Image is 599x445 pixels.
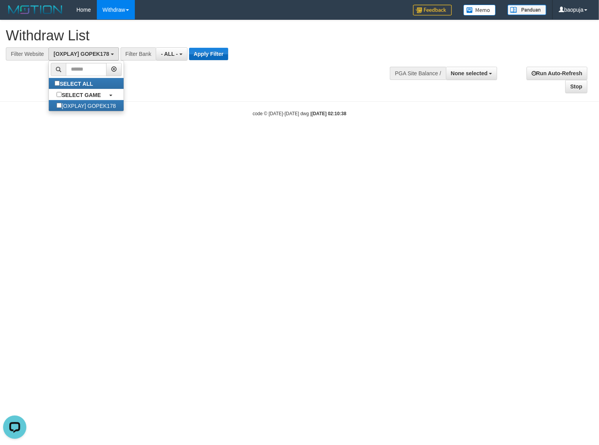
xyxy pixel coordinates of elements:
[312,111,346,116] strong: [DATE] 02:10:38
[446,67,497,80] button: None selected
[120,47,156,61] div: Filter Bank
[6,47,48,61] div: Filter Website
[463,5,496,16] img: Button%20Memo.svg
[49,100,124,111] label: [OXPLAY] GOPEK178
[62,92,101,98] b: SELECT GAME
[57,103,62,108] input: [OXPLAY] GOPEK178
[156,47,187,61] button: - ALL -
[6,4,65,16] img: MOTION_logo.png
[6,28,392,43] h1: Withdraw List
[57,92,62,97] input: SELECT GAME
[451,70,488,76] span: None selected
[55,81,60,86] input: SELECT ALL
[527,67,587,80] a: Run Auto-Refresh
[3,3,26,26] button: Open LiveChat chat widget
[161,51,178,57] span: - ALL -
[508,5,546,15] img: panduan.png
[565,80,587,93] a: Stop
[49,89,124,100] a: SELECT GAME
[53,51,109,57] span: [OXPLAY] GOPEK178
[253,111,346,116] small: code © [DATE]-[DATE] dwg |
[413,5,452,16] img: Feedback.jpg
[390,67,446,80] div: PGA Site Balance /
[48,47,119,61] button: [OXPLAY] GOPEK178
[49,78,101,89] label: SELECT ALL
[189,48,228,60] button: Apply Filter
